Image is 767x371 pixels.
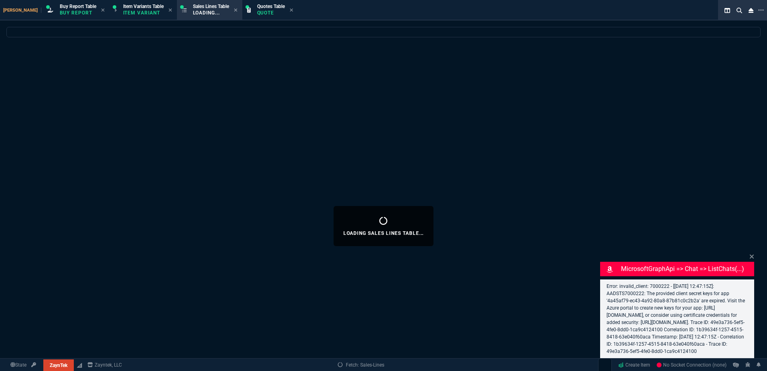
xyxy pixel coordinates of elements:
[60,10,96,16] p: Buy Report
[123,10,163,16] p: Item Variant
[758,6,764,14] nx-icon: Open New Tab
[257,10,285,16] p: Quote
[290,7,293,14] nx-icon: Close Tab
[721,6,733,15] nx-icon: Split Panels
[621,264,753,274] p: MicrosoftGraphApi => chat => listChats(...)
[168,7,172,14] nx-icon: Close Tab
[60,4,96,9] span: Buy Report Table
[745,6,757,15] nx-icon: Close Workbench
[607,283,748,355] p: Error: invalid_client: 7000222 - [[DATE] 12:47:15Z]: AADSTS7000222: The provided client secret ke...
[733,6,745,15] nx-icon: Search
[657,362,726,368] span: No Socket Connection (none)
[193,10,229,16] p: Loading...
[29,361,39,369] a: API TOKEN
[101,7,105,14] nx-icon: Close Tab
[123,4,164,9] span: Item Variants Table
[338,361,384,369] a: Fetch: Sales-Lines
[3,8,41,13] span: [PERSON_NAME]
[343,230,424,236] p: Loading Sales Lines Table...
[193,4,229,9] span: Sales Lines Table
[8,361,29,369] a: Global State
[234,7,237,14] nx-icon: Close Tab
[615,359,653,371] a: Create Item
[85,361,124,369] a: msbcCompanyName
[257,4,285,9] span: Quotes Table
